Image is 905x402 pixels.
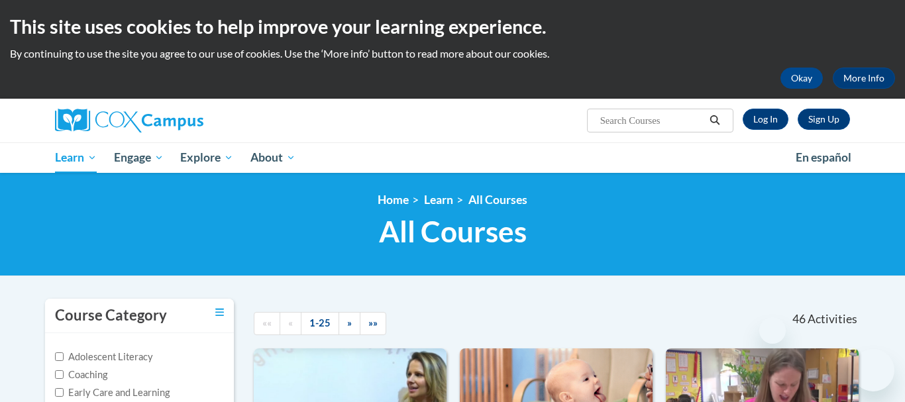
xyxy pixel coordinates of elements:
span: Explore [180,150,233,166]
span: About [250,150,295,166]
label: Early Care and Learning [55,385,170,400]
a: 1-25 [301,312,339,335]
a: Learn [46,142,105,173]
a: Log In [743,109,788,130]
a: About [242,142,304,173]
span: » [347,317,352,328]
input: Checkbox for Options [55,370,64,379]
div: Main menu [35,142,870,173]
a: More Info [833,68,895,89]
span: 46 [792,312,806,327]
img: Cox Campus [55,109,203,132]
a: Cox Campus [55,109,307,132]
span: All Courses [379,214,527,249]
h3: Course Category [55,305,167,326]
iframe: Close message [759,317,786,344]
a: Explore [172,142,242,173]
a: Register [798,109,850,130]
h2: This site uses cookies to help improve your learning experience. [10,13,895,40]
label: Coaching [55,368,107,382]
a: Begining [254,312,280,335]
label: Adolescent Literacy [55,350,153,364]
a: Toggle collapse [215,305,224,320]
a: Next [339,312,360,335]
button: Search [705,113,725,128]
a: End [360,312,386,335]
a: En español [787,144,860,172]
span: Activities [808,312,857,327]
input: Checkbox for Options [55,352,64,361]
span: »» [368,317,378,328]
span: Learn [55,150,97,166]
span: « [288,317,293,328]
input: Search Courses [599,113,705,128]
a: Previous [280,312,301,335]
button: Okay [780,68,823,89]
a: All Courses [468,193,527,207]
a: Home [378,193,409,207]
a: Engage [105,142,172,173]
input: Checkbox for Options [55,388,64,397]
iframe: Button to launch messaging window [852,349,894,391]
span: Engage [114,150,164,166]
span: «« [262,317,272,328]
span: En español [796,150,851,164]
p: By continuing to use the site you agree to our use of cookies. Use the ‘More info’ button to read... [10,46,895,61]
a: Learn [424,193,453,207]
